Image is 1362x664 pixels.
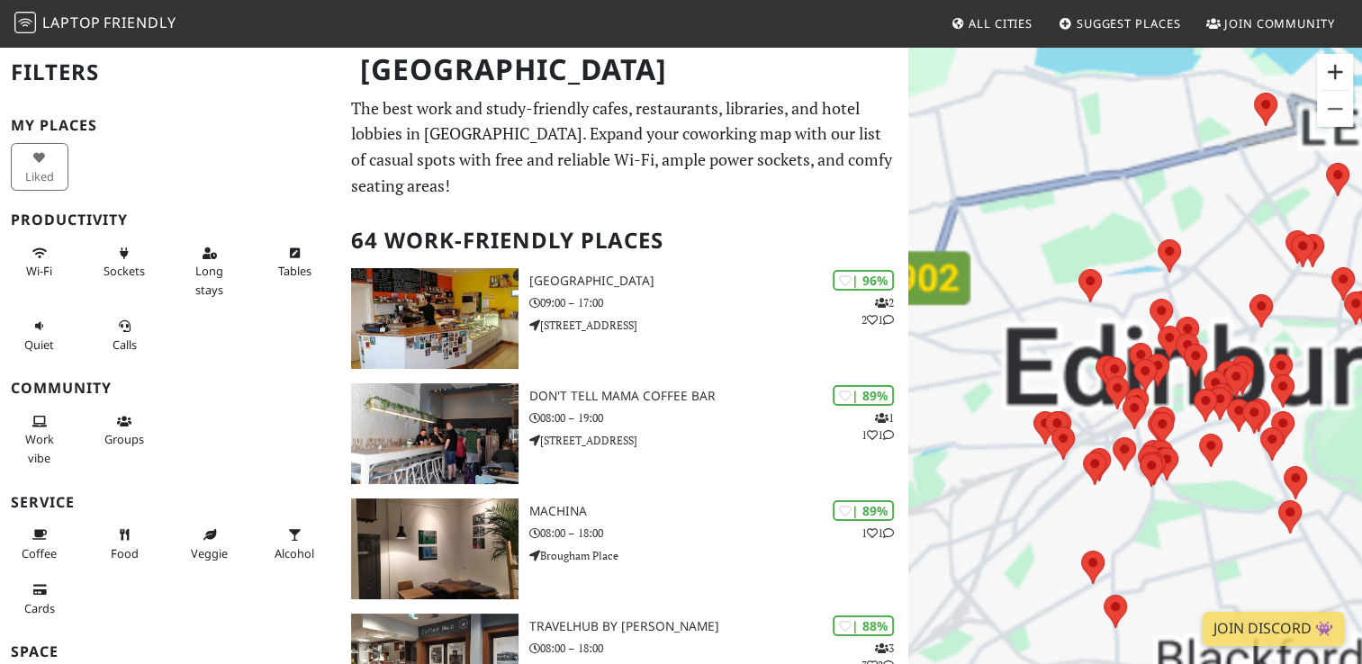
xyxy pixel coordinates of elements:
[529,640,907,657] p: 08:00 – 18:00
[96,520,154,568] button: Food
[529,504,907,519] h3: Machina
[340,498,907,599] a: Machina | 89% 11 Machina 08:00 – 18:00 Brougham Place
[275,545,314,561] span: Alcohol
[11,380,329,397] h3: Community
[104,13,176,32] span: Friendly
[113,336,137,353] span: Video/audio calls
[11,575,68,623] button: Cards
[529,432,907,449] p: [STREET_ADDRESS]
[11,520,68,568] button: Coffee
[529,294,907,311] p: 09:00 – 17:00
[11,643,329,660] h3: Space
[833,385,894,406] div: | 89%
[266,238,324,286] button: Tables
[833,270,894,291] div: | 96%
[861,409,894,444] p: 1 1 1
[96,238,154,286] button: Sockets
[943,7,1040,40] a: All Cities
[529,317,907,334] p: [STREET_ADDRESS]
[195,263,223,297] span: Long stays
[111,545,139,561] span: Food
[1051,7,1188,40] a: Suggest Places
[529,274,907,289] h3: [GEOGRAPHIC_DATA]
[833,500,894,521] div: | 89%
[861,294,894,328] p: 2 2 1
[104,431,144,447] span: Group tables
[181,238,239,304] button: Long stays
[529,525,907,542] p: 08:00 – 18:00
[351,95,897,199] p: The best work and study-friendly cafes, restaurants, libraries, and hotel lobbies in [GEOGRAPHIC_...
[1199,7,1342,40] a: Join Community
[11,407,68,472] button: Work vibe
[11,45,329,100] h2: Filters
[11,494,329,511] h3: Service
[181,520,239,568] button: Veggie
[96,311,154,359] button: Calls
[1203,612,1344,646] a: Join Discord 👾
[1317,91,1353,127] button: Zoom out
[25,431,54,465] span: People working
[11,238,68,286] button: Wi-Fi
[861,525,894,542] p: 1 1
[529,389,907,404] h3: Don't tell Mama Coffee Bar
[351,268,519,369] img: North Fort Cafe
[11,117,329,134] h3: My Places
[24,336,54,353] span: Quiet
[1077,15,1181,31] span: Suggest Places
[14,8,176,40] a: LaptopFriendly LaptopFriendly
[529,547,907,564] p: Brougham Place
[42,13,101,32] span: Laptop
[24,600,55,616] span: Credit cards
[191,545,228,561] span: Veggie
[278,263,311,279] span: Work-friendly tables
[340,383,907,484] a: Don't tell Mama Coffee Bar | 89% 111 Don't tell Mama Coffee Bar 08:00 – 19:00 [STREET_ADDRESS]
[104,263,145,279] span: Power sockets
[26,263,52,279] span: Stable Wi-Fi
[266,520,324,568] button: Alcohol
[351,383,519,484] img: Don't tell Mama Coffee Bar
[833,615,894,636] div: | 88%
[1317,54,1353,90] button: Zoom in
[96,407,154,454] button: Groups
[1224,15,1335,31] span: Join Community
[351,213,897,268] h2: 64 Work-Friendly Places
[529,409,907,426] p: 08:00 – 19:00
[11,311,68,359] button: Quiet
[11,211,329,229] h3: Productivity
[351,498,519,599] img: Machina
[529,619,907,634] h3: TravelHub by [PERSON_NAME]
[969,15,1033,31] span: All Cities
[14,12,36,33] img: LaptopFriendly
[346,45,904,94] h1: [GEOGRAPHIC_DATA]
[340,268,907,369] a: North Fort Cafe | 96% 221 [GEOGRAPHIC_DATA] 09:00 – 17:00 [STREET_ADDRESS]
[22,545,57,561] span: Coffee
